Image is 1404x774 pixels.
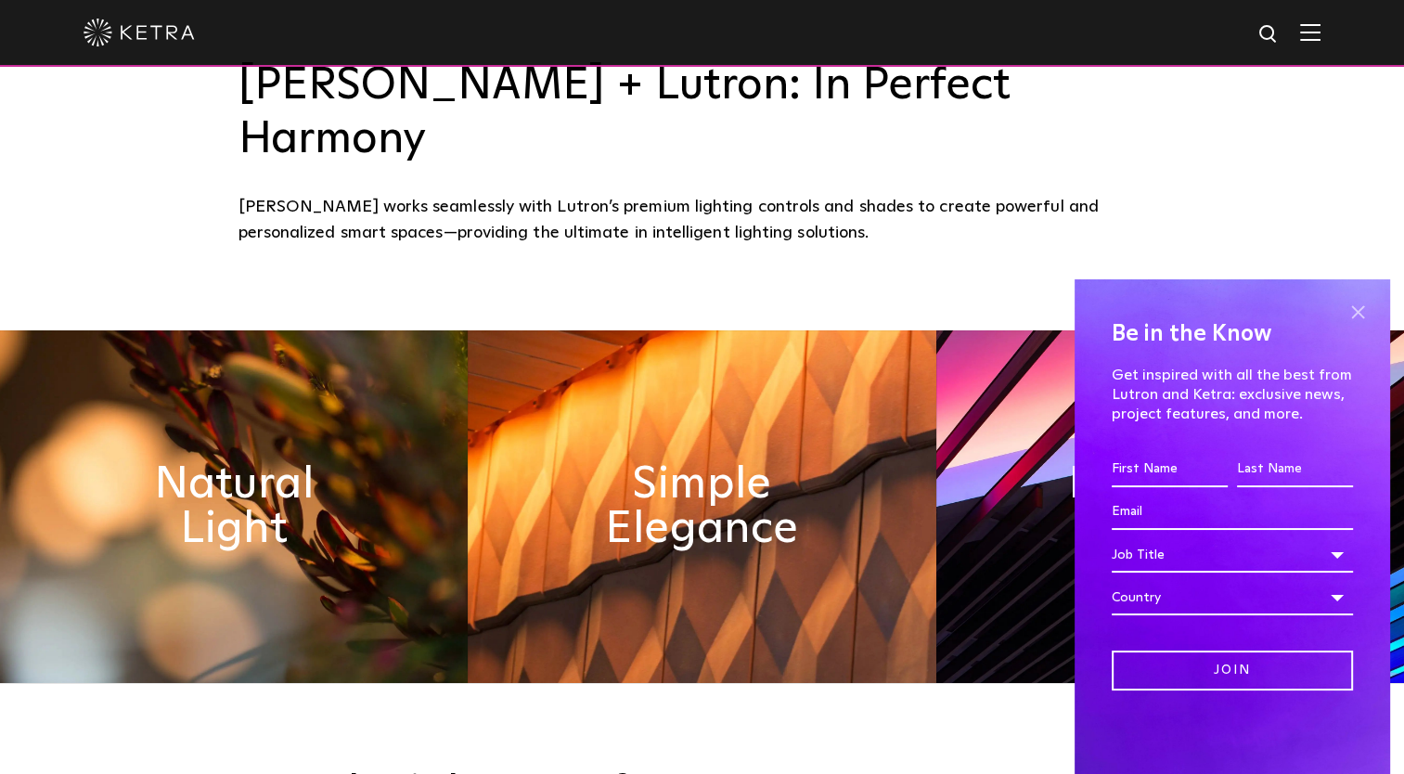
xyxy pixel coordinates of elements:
input: Last Name [1237,452,1353,487]
div: Country [1112,580,1353,615]
div: Job Title [1112,537,1353,573]
h2: Natural Light [117,462,351,551]
h2: Simple Elegance [585,462,818,551]
img: Hamburger%20Nav.svg [1300,23,1320,41]
div: [PERSON_NAME] works seamlessly with Lutron’s premium lighting controls and shades to create power... [238,194,1166,247]
input: First Name [1112,452,1228,487]
h2: Flexible & Timeless [1053,462,1287,551]
input: Email [1112,495,1353,530]
img: ketra-logo-2019-white [84,19,195,46]
h3: [PERSON_NAME] + Lutron: In Perfect Harmony [238,59,1166,166]
img: flexible_timeless_ketra [936,330,1404,683]
h4: Be in the Know [1112,316,1353,352]
img: search icon [1257,23,1281,46]
input: Join [1112,651,1353,690]
p: Get inspired with all the best from Lutron and Ketra: exclusive news, project features, and more. [1112,366,1353,423]
img: simple_elegance [468,330,935,683]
